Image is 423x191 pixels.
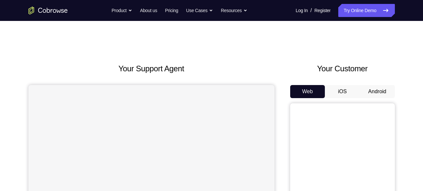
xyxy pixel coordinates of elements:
[112,4,132,17] button: Product
[186,4,213,17] button: Use Cases
[28,7,68,14] a: Go to the home page
[221,4,247,17] button: Resources
[314,4,330,17] a: Register
[310,7,312,14] span: /
[325,85,360,98] button: iOS
[28,63,274,75] h2: Your Support Agent
[140,4,157,17] a: About us
[165,4,178,17] a: Pricing
[290,63,395,75] h2: Your Customer
[296,4,308,17] a: Log In
[360,85,395,98] button: Android
[290,85,325,98] button: Web
[338,4,395,17] a: Try Online Demo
